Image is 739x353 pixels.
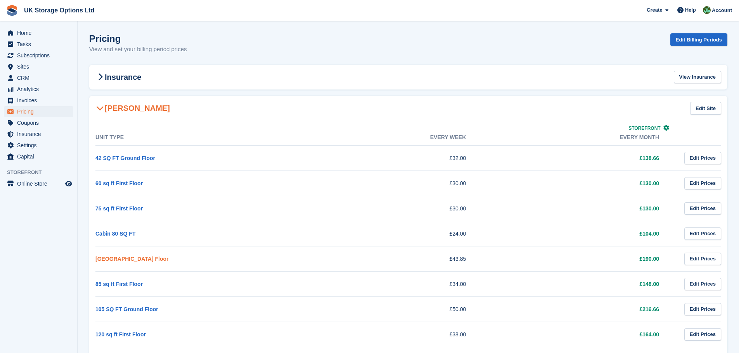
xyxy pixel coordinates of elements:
a: 60 sq ft First Floor [95,180,143,186]
a: menu [4,129,73,139]
a: menu [4,117,73,128]
a: Edit Prices [684,152,721,165]
a: menu [4,84,73,95]
td: £130.00 [481,170,675,196]
span: Insurance [17,129,64,139]
a: Edit Prices [684,202,721,215]
td: £104.00 [481,221,675,246]
span: Invoices [17,95,64,106]
h1: Pricing [89,33,187,44]
th: Every week [289,129,482,146]
span: Create [647,6,662,14]
td: £50.00 [289,296,482,322]
a: menu [4,39,73,50]
a: menu [4,95,73,106]
td: £38.00 [289,322,482,347]
td: £30.00 [289,196,482,221]
a: 120 sq ft First Floor [95,331,146,338]
span: Online Store [17,178,64,189]
span: CRM [17,72,64,83]
td: £34.00 [289,271,482,296]
td: £190.00 [481,246,675,271]
a: UK Storage Options Ltd [21,4,97,17]
a: menu [4,28,73,38]
a: menu [4,50,73,61]
span: Analytics [17,84,64,95]
span: Subscriptions [17,50,64,61]
a: menu [4,61,73,72]
span: Storefront [7,169,77,176]
a: Edit Prices [684,303,721,316]
td: £138.66 [481,145,675,170]
a: View Insurance [674,71,721,84]
a: Preview store [64,179,73,188]
td: £32.00 [289,145,482,170]
a: Edit Prices [684,278,721,291]
a: menu [4,178,73,189]
span: Sites [17,61,64,72]
span: Storefront [628,126,660,131]
a: menu [4,72,73,83]
a: menu [4,106,73,117]
a: 85 sq ft First Floor [95,281,143,287]
span: Tasks [17,39,64,50]
td: £130.00 [481,196,675,221]
th: Unit Type [95,129,289,146]
th: Every month [481,129,675,146]
span: Help [685,6,696,14]
td: £43.85 [289,246,482,271]
a: 105 SQ FT Ground Floor [95,306,158,312]
img: Andrew Smith [703,6,711,14]
a: 42 SQ FT Ground Floor [95,155,155,161]
h2: [PERSON_NAME] [95,103,170,113]
span: Capital [17,151,64,162]
a: Edit Prices [684,227,721,240]
h2: Insurance [95,72,141,82]
span: Pricing [17,106,64,117]
a: Edit Prices [684,328,721,341]
a: Cabin 80 SQ FT [95,231,135,237]
a: 75 sq ft First Floor [95,205,143,212]
p: View and set your billing period prices [89,45,187,54]
span: Coupons [17,117,64,128]
a: Storefront [628,126,669,131]
td: £24.00 [289,221,482,246]
td: £30.00 [289,170,482,196]
a: Edit Prices [684,177,721,190]
span: Settings [17,140,64,151]
img: stora-icon-8386f47178a22dfd0bd8f6a31ec36ba5ce8667c1dd55bd0f319d3a0aa187defe.svg [6,5,18,16]
a: Edit Site [690,102,721,115]
td: £216.66 [481,296,675,322]
a: [GEOGRAPHIC_DATA] Floor [95,256,168,262]
a: Edit Billing Periods [670,33,727,46]
td: £148.00 [481,271,675,296]
a: menu [4,140,73,151]
a: Edit Prices [684,253,721,265]
span: Home [17,28,64,38]
span: Account [712,7,732,14]
td: £164.00 [481,322,675,347]
a: menu [4,151,73,162]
